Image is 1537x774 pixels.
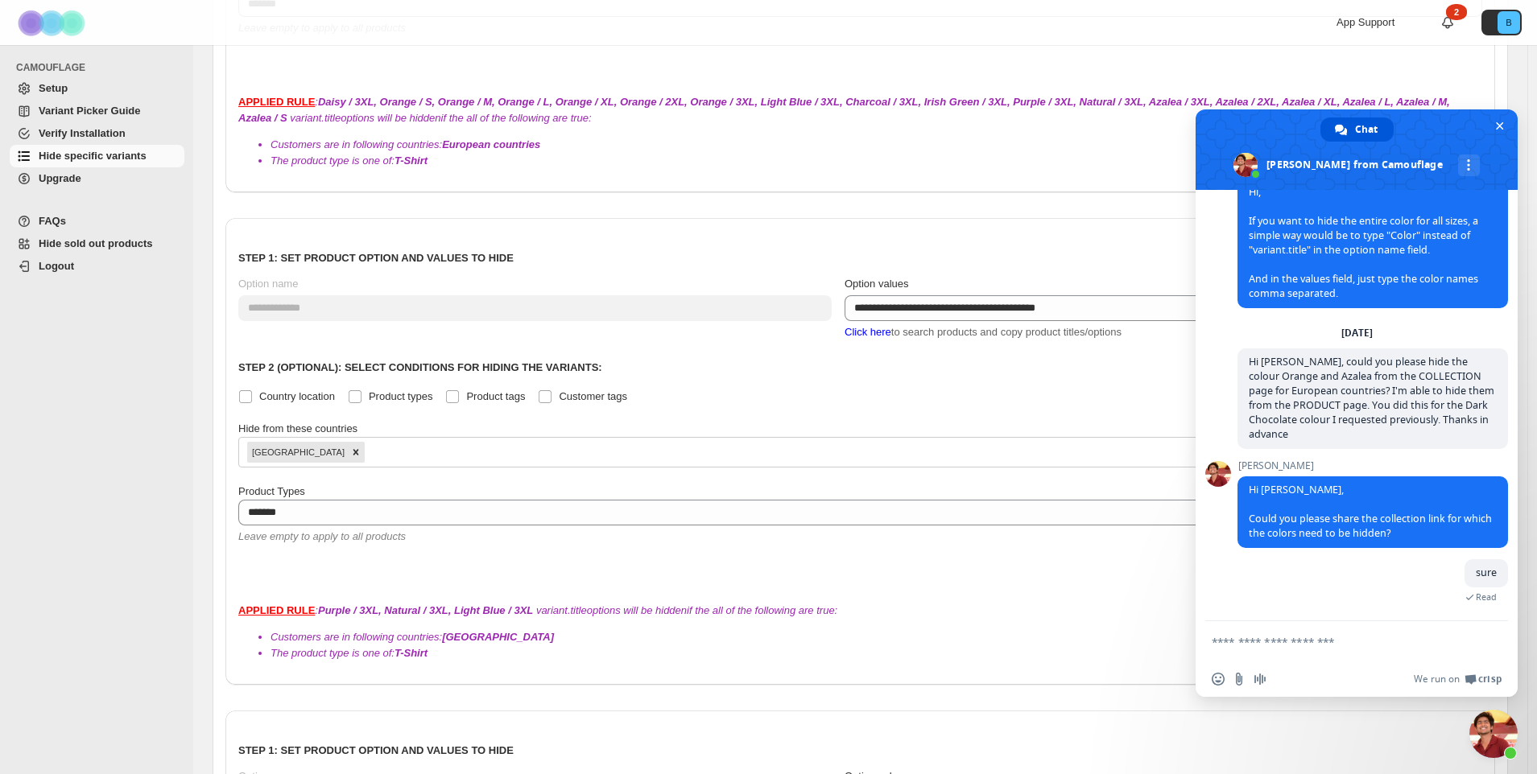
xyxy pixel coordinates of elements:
[395,154,428,167] b: T-Shirt
[10,255,184,278] a: Logout
[39,237,153,249] span: Hide sold out products
[1320,117,1394,142] div: Chat
[1458,154,1480,176] div: More channels
[1491,117,1508,134] span: Close chat
[1337,16,1394,28] span: App Support
[238,485,305,497] span: Product Types
[1341,328,1373,338] div: [DATE]
[442,138,540,150] b: European countries
[39,215,66,227] span: FAQs
[39,150,147,162] span: Hide specific variants
[39,260,74,272] span: Logout
[559,390,627,402] span: Customer tags
[13,1,93,45] img: Camouflage
[1212,635,1466,649] textarea: Compose your message...
[442,631,554,643] b: [GEOGRAPHIC_DATA]
[845,278,909,290] span: Option values
[1469,710,1518,758] div: Close chat
[1237,460,1508,471] span: [PERSON_NAME]
[1249,355,1494,441] span: Hi [PERSON_NAME], could you please hide the colour Orange and Azalea from the COLLECTION page for...
[1249,483,1492,540] span: Hi [PERSON_NAME], Could you please share the collection link for which the colors need to be hidden?
[1498,11,1520,34] span: Avatar with initials B
[1355,117,1378,142] span: Chat
[238,94,1482,169] div: : variant.title options will be hidden if the all of the following are true:
[10,167,184,190] a: Upgrade
[1414,673,1502,685] a: We run onCrisp
[10,233,184,255] a: Hide sold out products
[347,442,365,463] div: Remove United Kingdom
[39,172,81,184] span: Upgrade
[318,604,533,616] b: Purple / 3XL, Natural / 3XL, Light Blue / 3XL
[1212,673,1225,685] span: Insert an emoji
[1478,673,1502,685] span: Crisp
[10,77,184,100] a: Setup
[271,138,540,150] span: Customers are in following countries:
[395,647,428,659] b: T-Shirt
[10,145,184,167] a: Hide specific variants
[10,210,184,233] a: FAQs
[1506,18,1511,27] text: B
[1249,185,1478,300] span: Hi, If you want to hide the entire color for all sizes, a simple way would be to type "Color" ins...
[238,278,298,290] span: Option name
[10,122,184,145] a: Verify Installation
[1233,673,1246,685] span: Send a file
[259,390,335,402] span: Country location
[238,530,406,542] span: Leave empty to apply to all products
[1414,673,1460,685] span: We run on
[16,61,185,74] span: CAMOUFLAGE
[271,631,554,643] span: Customers are in following countries:
[271,647,428,659] span: The product type is one of:
[39,82,68,94] span: Setup
[1446,4,1467,20] div: 2
[238,743,1482,759] p: Step 1: Set product option and values to hide
[238,603,1482,661] div: : variant.title options will be hidden if the all of the following are true:
[39,105,140,117] span: Variant Picker Guide
[845,326,1122,338] span: to search products and copy product titles/options
[1481,10,1522,35] button: Avatar with initials B
[238,360,1482,376] p: Step 2 (Optional): Select conditions for hiding the variants:
[466,390,525,402] span: Product tags
[238,96,1450,124] b: Daisy / 3XL, Orange / S, Orange / M, Orange / L, Orange / XL, Orange / 2XL, Orange / 3XL, Light B...
[238,604,315,616] strong: APPLIED RULE
[238,96,315,108] strong: APPLIED RULE
[369,390,433,402] span: Product types
[271,154,428,167] span: The product type is one of:
[1476,566,1497,579] span: sure
[247,442,347,463] div: [GEOGRAPHIC_DATA]
[1254,673,1266,685] span: Audio message
[238,250,1482,266] p: Step 1: Set product option and values to hide
[10,100,184,122] a: Variant Picker Guide
[1476,591,1497,603] span: Read
[1440,14,1456,31] a: 2
[238,422,357,434] span: Hide from these countries
[845,326,891,338] span: Click here
[39,127,126,139] span: Verify Installation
